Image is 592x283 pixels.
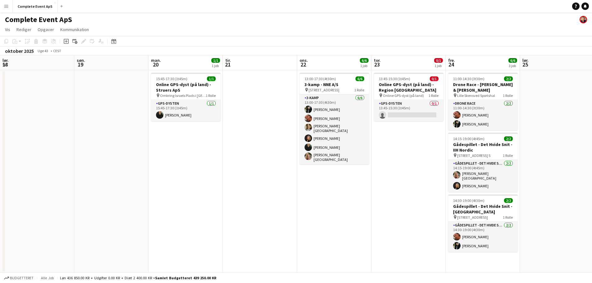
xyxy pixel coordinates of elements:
span: 14:30-19:00 (4t30m) [453,198,484,203]
span: 1/1 [207,76,216,81]
span: Budgetteret [10,276,34,280]
span: 14:15-19:00 (4t45m) [453,136,484,141]
div: 1 job [360,63,368,68]
app-job-card: 13:00-17:30 (4t30m)6/63-kamp - NNE A/S [STREET_ADDRESS]1 Rolle3-kamp6/613:00-17:30 (4t30m)[PERSON... [300,73,369,164]
span: [STREET_ADDRESS] [457,215,488,220]
span: ons. [300,57,308,63]
a: Opgaver [35,25,57,34]
app-job-card: 14:30-19:00 (4t30m)2/2Gådespillet - Det Hvide Snit - [GEOGRAPHIC_DATA] [STREET_ADDRESS]1 RolleGåd... [448,194,518,252]
h3: Gådespillet - Det Hvide Snit - IIH Nordic [448,142,518,153]
h3: Drone Race - [PERSON_NAME] & [PERSON_NAME] [448,82,518,93]
span: 18 [2,61,9,68]
app-user-avatar: Christian Brøckner [580,16,587,23]
app-card-role: Gådespillet - Det Hvide Snit2/214:15-19:00 (4t45m)[PERSON_NAME][GEOGRAPHIC_DATA][PERSON_NAME] [448,160,518,192]
div: Løn 436 850.00 KR + Udgifter 0.00 KR + Diæt 2 400.00 KR = [60,276,216,280]
span: 20 [150,61,161,68]
div: 3 job [509,63,517,68]
span: 22 [299,61,308,68]
div: 1 job [434,63,443,68]
app-job-card: 11:00-14:30 (3t30m)2/2Drone Race - [PERSON_NAME] & [PERSON_NAME] Lille Skensved Sportshal1 RolleD... [448,73,518,130]
span: tor. [374,57,381,63]
span: 1/1 [211,58,220,63]
span: Rediger [16,27,31,32]
app-card-role: Drone Race2/211:00-14:30 (3t30m)[PERSON_NAME][PERSON_NAME] [448,100,518,130]
a: Kommunikation [58,25,91,34]
h3: Gådespillet - Det Hvide Snit - [GEOGRAPHIC_DATA] [448,203,518,215]
span: 24 [447,61,455,68]
app-job-card: 14:15-19:00 (4t45m)2/2Gådespillet - Det Hvide Snit - IIH Nordic [STREET_ADDRESS] S1 RolleGådespil... [448,133,518,192]
app-card-role: 3-kamp6/613:00-17:30 (4t30m)[PERSON_NAME][PERSON_NAME][PERSON_NAME][GEOGRAPHIC_DATA][PERSON_NAME]... [300,94,369,164]
span: 6/6 [360,58,369,63]
span: Alle job [40,276,55,280]
span: Omkring Israels Plads i [GEOGRAPHIC_DATA] [160,93,206,98]
span: 21 [224,61,231,68]
span: 1 Rolle [429,93,438,98]
span: lør. [522,57,529,63]
span: 0/1 [430,76,438,81]
app-card-role: GPS-dysten0/113:45-15:30 (1t45m) [374,100,443,121]
app-job-card: 13:45-15:30 (1t45m)0/1Online GPS-dyst (på land) - Region [GEOGRAPHIC_DATA] Online GPS-dyst (på la... [374,73,443,121]
a: Rediger [14,25,34,34]
button: Budgetteret [3,275,34,281]
span: Lille Skensved Sportshal [457,93,495,98]
a: Vis [2,25,13,34]
span: 11:00-14:30 (3t30m) [453,76,484,81]
span: Opgaver [38,27,54,32]
span: 1 Rolle [354,88,364,92]
span: 2/2 [504,198,513,203]
h3: 3-kamp - NNE A/S [300,82,369,87]
app-job-card: 15:45-17:30 (1t45m)1/1Online GPS-dyst (på land) - Struers ApS Omkring Israels Plads i [GEOGRAPHIC... [151,73,221,121]
span: lør. [2,57,9,63]
span: 23 [373,61,381,68]
span: 6/6 [356,76,364,81]
span: 13:00-17:30 (4t30m) [305,76,336,81]
span: [STREET_ADDRESS] S [457,153,490,158]
span: [STREET_ADDRESS] [309,88,339,92]
h3: Online GPS-dyst (på land) - Region [GEOGRAPHIC_DATA] [374,82,443,93]
span: Online GPS-dyst (på land) [383,93,424,98]
span: Samlet budgetteret 439 250.00 KR [155,276,216,280]
span: 1 Rolle [503,153,513,158]
span: 25 [521,61,529,68]
h3: Online GPS-dyst (på land) - Struers ApS [151,82,221,93]
div: oktober 2025 [5,48,34,54]
div: CEST [53,48,61,53]
app-card-role: Gådespillet - Det Hvide Snit2/214:30-19:00 (4t30m)[PERSON_NAME][PERSON_NAME] [448,222,518,252]
span: 1 Rolle [503,93,513,98]
app-card-role: GPS-dysten1/115:45-17:30 (1t45m)[PERSON_NAME] [151,100,221,121]
span: man. [151,57,161,63]
span: 1 Rolle [503,215,513,220]
span: 0/1 [434,58,443,63]
span: Kommunikation [60,27,89,32]
span: Vis [5,27,10,32]
span: 15:45-17:30 (1t45m) [156,76,187,81]
span: søn. [77,57,85,63]
span: fre. [448,57,455,63]
span: 2/2 [504,136,513,141]
span: Uge 43 [35,48,51,53]
span: 13:45-15:30 (1t45m) [379,76,410,81]
h1: Complete Event ApS [5,15,72,24]
div: 1 job [212,63,220,68]
span: 2/2 [504,76,513,81]
span: 19 [76,61,85,68]
span: tir. [225,57,231,63]
button: Complete Event ApS [13,0,58,12]
span: 6/6 [508,58,517,63]
span: 1 Rolle [206,93,216,98]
